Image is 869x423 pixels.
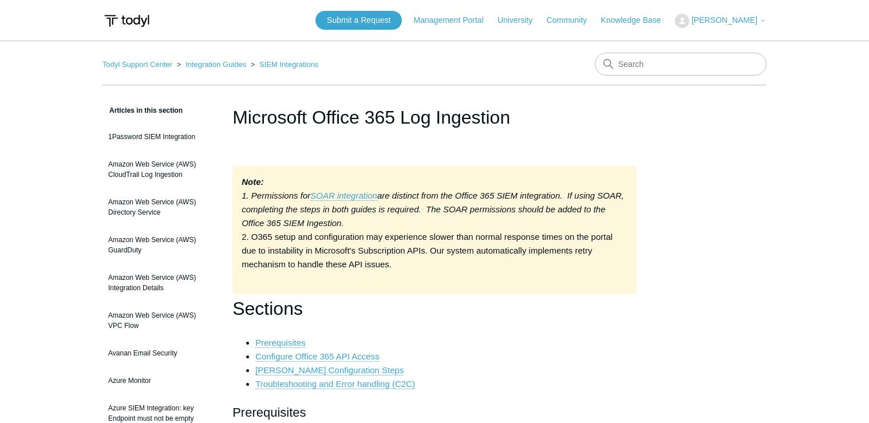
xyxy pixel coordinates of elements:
button: [PERSON_NAME] [675,14,767,28]
em: are distinct from the Office 365 SIEM integration. If using SOAR, completing the steps in both gu... [242,191,624,228]
a: Troubleshooting and Error handling (C2C) [255,379,415,389]
a: Amazon Web Service (AWS) CloudTrail Log Ingestion [102,153,215,185]
a: SIEM Integrations [259,60,318,69]
h1: Microsoft Office 365 Log Ingestion [232,104,637,131]
em: SOAR integration [310,191,377,200]
li: Integration Guides [175,60,248,69]
a: Prerequisites [255,338,306,348]
a: 1Password SIEM Integration [102,126,215,148]
span: Articles in this section [102,106,183,114]
img: Todyl Support Center Help Center home page [102,10,151,31]
strong: Note: [242,177,263,187]
a: Community [547,14,599,26]
li: SIEM Integrations [248,60,319,69]
em: 1. Permissions for [242,191,310,200]
a: [PERSON_NAME] Configuration Steps [255,365,404,375]
li: Todyl Support Center [102,60,175,69]
span: [PERSON_NAME] [692,15,757,25]
a: Amazon Web Service (AWS) Directory Service [102,191,215,223]
a: Amazon Web Service (AWS) Integration Details [102,267,215,299]
h1: Sections [232,294,637,323]
a: Todyl Support Center [102,60,172,69]
a: Integration Guides [185,60,246,69]
div: 2. O365 setup and configuration may experience slower than normal response times on the portal du... [232,166,637,294]
a: Amazon Web Service (AWS) VPC Flow [102,305,215,337]
a: Azure Monitor [102,370,215,392]
a: Management Portal [414,14,495,26]
a: SOAR integration [310,191,377,201]
input: Search [595,53,767,76]
a: Amazon Web Service (AWS) GuardDuty [102,229,215,261]
a: Configure Office 365 API Access [255,351,380,362]
a: Submit a Request [315,11,402,30]
a: Avanan Email Security [102,342,215,364]
h2: Prerequisites [232,402,637,422]
a: Knowledge Base [601,14,673,26]
a: University [497,14,544,26]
